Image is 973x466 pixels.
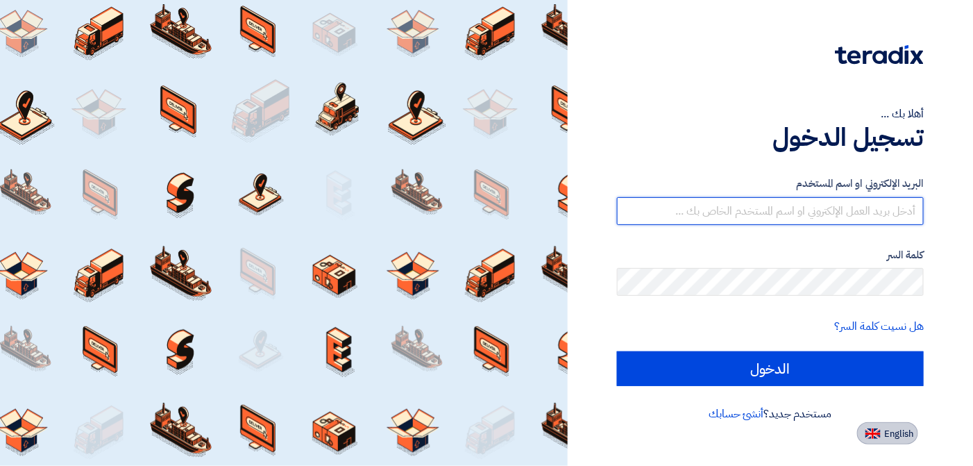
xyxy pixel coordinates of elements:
img: en-US.png [865,428,881,439]
input: أدخل بريد العمل الإلكتروني او اسم المستخدم الخاص بك ... [617,197,924,225]
img: Teradix logo [835,45,924,65]
a: هل نسيت كلمة السر؟ [835,318,924,335]
input: الدخول [617,351,924,386]
h1: تسجيل الدخول [617,122,924,153]
button: English [857,422,918,444]
div: مستخدم جديد؟ [617,406,924,422]
span: English [885,429,914,439]
label: كلمة السر [617,247,924,263]
a: أنشئ حسابك [709,406,763,422]
label: البريد الإلكتروني او اسم المستخدم [617,176,924,192]
div: أهلا بك ... [617,106,924,122]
